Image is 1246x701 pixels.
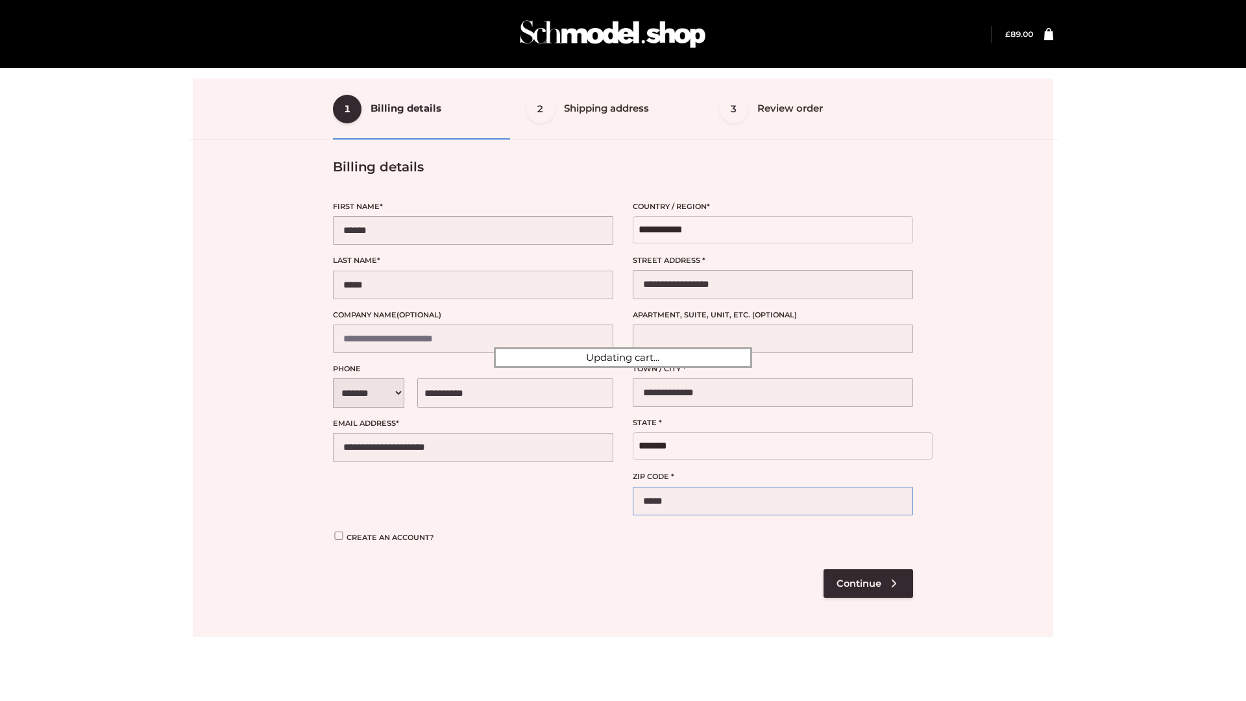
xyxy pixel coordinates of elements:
a: £89.00 [1005,29,1033,39]
img: Schmodel Admin 964 [515,8,710,60]
div: Updating cart... [494,347,752,368]
bdi: 89.00 [1005,29,1033,39]
span: £ [1005,29,1010,39]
